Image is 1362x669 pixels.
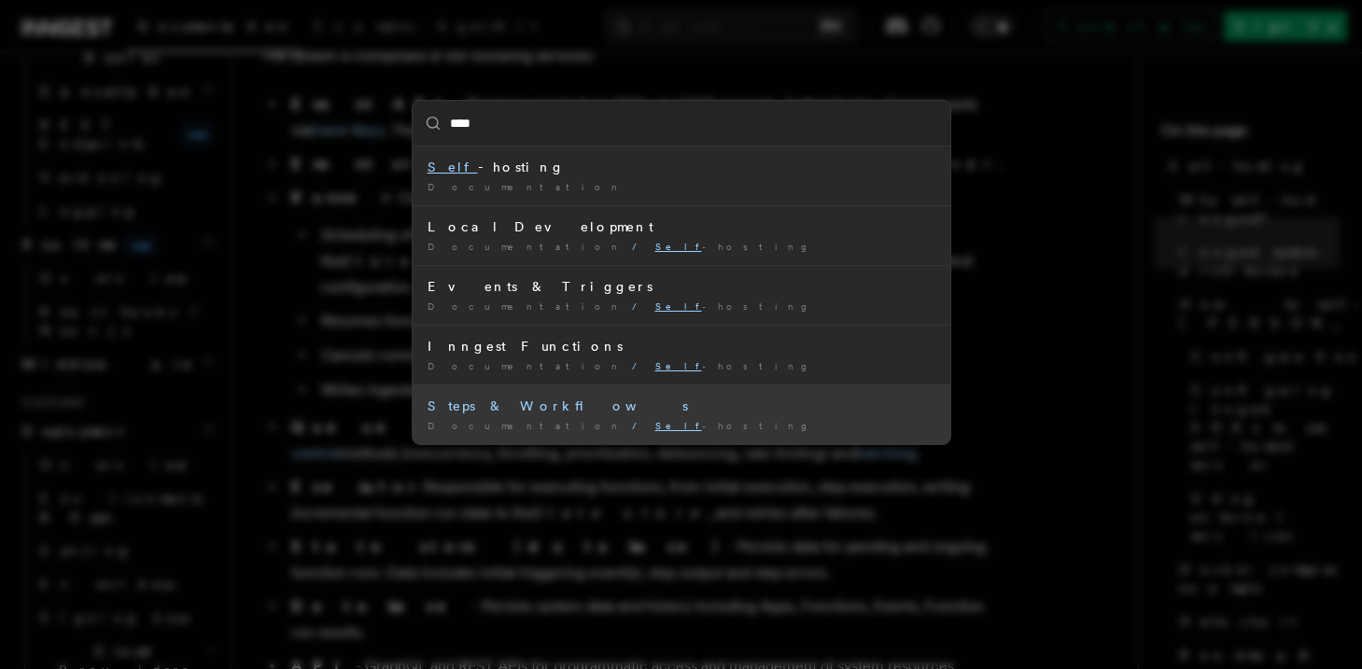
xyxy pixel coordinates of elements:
[632,300,648,312] span: /
[655,420,809,431] span: -hosting
[655,360,809,371] span: -hosting
[655,241,702,252] mark: Self
[428,420,625,431] span: Documentation
[428,241,625,252] span: Documentation
[428,300,625,312] span: Documentation
[428,160,478,174] mark: Self
[428,158,935,176] div: -hosting
[655,300,702,312] mark: Self
[428,217,935,236] div: Local Development
[428,337,935,355] div: Inngest Functions
[655,360,702,371] mark: Self
[655,241,809,252] span: -hosting
[632,241,648,252] span: /
[632,360,648,371] span: /
[655,300,809,312] span: -hosting
[428,397,935,415] div: Steps & Workflows
[428,181,625,192] span: Documentation
[655,420,702,431] mark: Self
[632,420,648,431] span: /
[428,360,625,371] span: Documentation
[428,277,935,296] div: Events & Triggers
